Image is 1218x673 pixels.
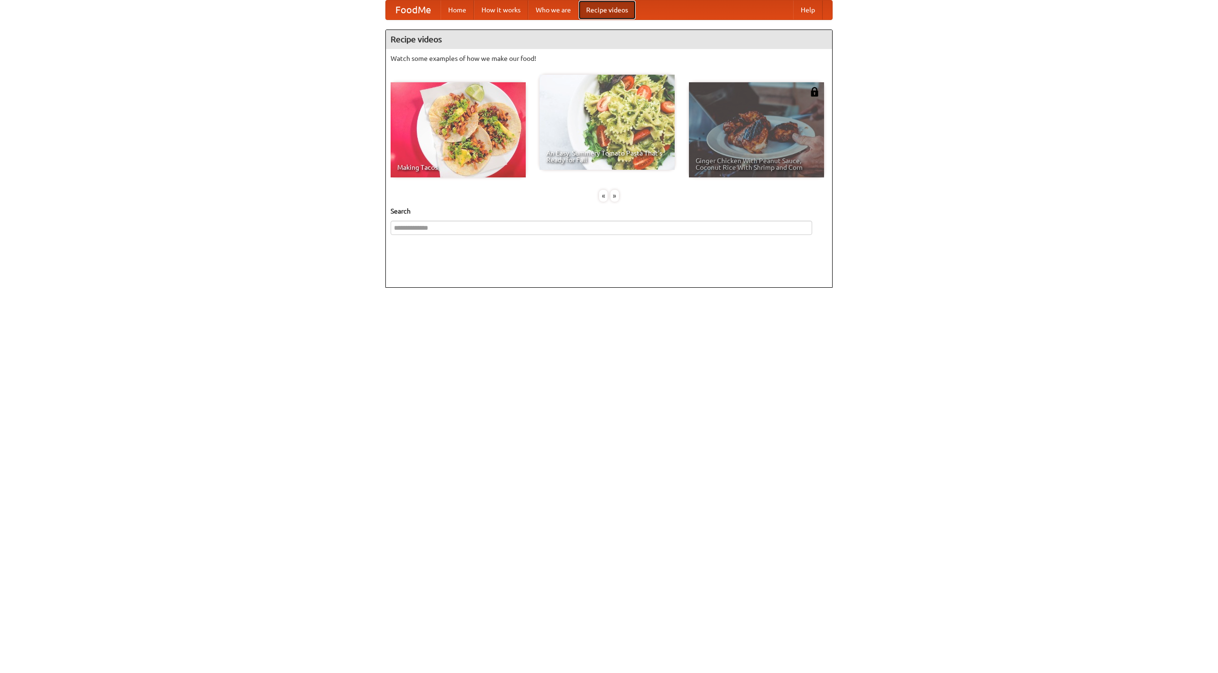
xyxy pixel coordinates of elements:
span: Making Tacos [397,164,519,171]
div: » [610,190,619,202]
h5: Search [391,206,827,216]
a: FoodMe [386,0,441,20]
p: Watch some examples of how we make our food! [391,54,827,63]
a: Recipe videos [579,0,636,20]
a: An Easy, Summery Tomato Pasta That's Ready for Fall [540,75,675,170]
div: « [599,190,608,202]
img: 483408.png [810,87,819,97]
a: How it works [474,0,528,20]
a: Making Tacos [391,82,526,177]
h4: Recipe videos [386,30,832,49]
a: Help [793,0,823,20]
a: Home [441,0,474,20]
span: An Easy, Summery Tomato Pasta That's Ready for Fall [546,150,668,163]
a: Who we are [528,0,579,20]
